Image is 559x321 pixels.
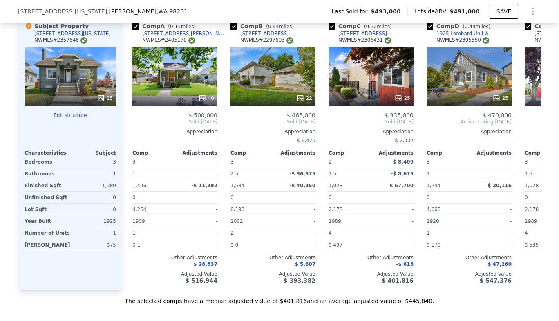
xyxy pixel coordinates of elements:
div: 2 [230,227,271,239]
span: 4,668 [427,207,440,212]
div: Comp B [230,22,297,30]
a: 1925 Lombard Unit A [427,30,488,37]
div: Subject [70,150,116,156]
div: - [373,239,414,251]
div: NWMLS # 2357646 [34,37,87,44]
button: Show Options [525,3,541,20]
span: Sold [DATE] [230,119,315,125]
span: 0 [230,195,234,200]
div: [STREET_ADDRESS] [338,30,387,37]
div: [STREET_ADDRESS][US_STATE] [34,30,111,37]
div: 1920 [427,215,467,227]
span: 3 [525,159,528,165]
span: Last Sold for [332,7,371,16]
div: - [373,215,414,227]
span: Sold [DATE] [329,119,414,125]
div: NWMLS # 2395550 [436,37,489,44]
div: Other Adjustments [132,254,217,261]
div: 25 [492,94,508,102]
div: Appreciation [132,128,217,135]
span: 1,244 [427,183,440,189]
span: $ 30,116 [487,183,512,189]
a: [STREET_ADDRESS] [230,30,289,37]
span: 2 [329,159,332,165]
div: [PERSON_NAME] [25,239,70,251]
span: ( miles) [361,24,395,29]
span: $ 516,944 [186,277,217,284]
div: 25 [394,94,410,102]
span: $ 465,000 [286,112,315,119]
span: -$ 8,675 [391,171,414,177]
div: 1 [427,168,467,180]
div: [STREET_ADDRESS] [240,30,289,37]
button: Edit structure [25,112,116,119]
div: 0 [72,192,116,203]
span: $ 47,260 [487,261,512,267]
div: NWMLS # 2405170 [142,37,195,44]
div: Number of Units [25,227,70,239]
div: - [471,192,512,203]
div: - [275,239,315,251]
div: - [177,215,217,227]
span: , [PERSON_NAME] [107,7,188,16]
span: -$ 36,375 [289,171,315,177]
span: -$ 11,892 [191,183,217,189]
div: 1,380 [72,180,116,191]
div: - [177,227,217,239]
div: Adjusted Value [329,271,414,277]
div: 2.5 [230,168,271,180]
div: 1 [427,227,467,239]
div: - [471,227,512,239]
span: 0.32 [366,24,377,29]
span: 0 [525,195,528,200]
img: NWMLS Logo [483,37,489,44]
div: Comp D [427,22,494,30]
span: $ 500,000 [188,112,217,119]
div: Other Adjustments [230,254,315,261]
span: $ 335,000 [385,112,414,119]
span: $ 401,816 [382,277,414,284]
span: $ 2,332 [395,138,414,144]
div: Characteristics [25,150,70,156]
span: 2,178 [525,207,539,212]
span: Lotside ARV [414,7,449,16]
div: Bedrooms [25,156,69,168]
div: - [275,227,315,239]
div: Other Adjustments [329,254,414,261]
div: 1 [73,227,116,239]
span: -$ 40,850 [289,183,315,189]
img: NWMLS Logo [188,37,195,44]
span: $ 497 [329,242,342,248]
div: - [177,204,217,215]
div: - [177,239,217,251]
div: - [471,215,512,227]
span: $ 67,700 [389,183,414,189]
div: - [471,156,512,168]
div: Comp [329,150,371,156]
div: Adjustments [469,150,512,156]
div: 0 [72,204,116,215]
div: - [275,192,315,203]
div: Adjustments [273,150,315,156]
span: $ 393,382 [284,277,315,284]
div: - [275,204,315,215]
div: Comp C [329,22,395,30]
div: 1 [132,227,173,239]
a: [STREET_ADDRESS][PERSON_NAME] [132,30,227,37]
div: 1925 [72,215,116,227]
img: NWMLS Logo [80,37,87,44]
div: Lot Sqft [25,204,69,215]
div: NWMLS # 2306431 [338,37,391,44]
div: Subject Property [25,22,89,30]
div: - [177,168,217,180]
span: $ 535 [525,242,539,248]
div: 1909 [132,215,173,227]
div: - [471,168,512,180]
span: $ 1 [132,242,140,248]
div: - [471,239,512,251]
span: [STREET_ADDRESS][US_STATE] [18,7,107,16]
div: 1 [132,168,173,180]
span: 1,584 [230,183,244,189]
div: Bathrooms [25,168,69,180]
div: - [373,227,414,239]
